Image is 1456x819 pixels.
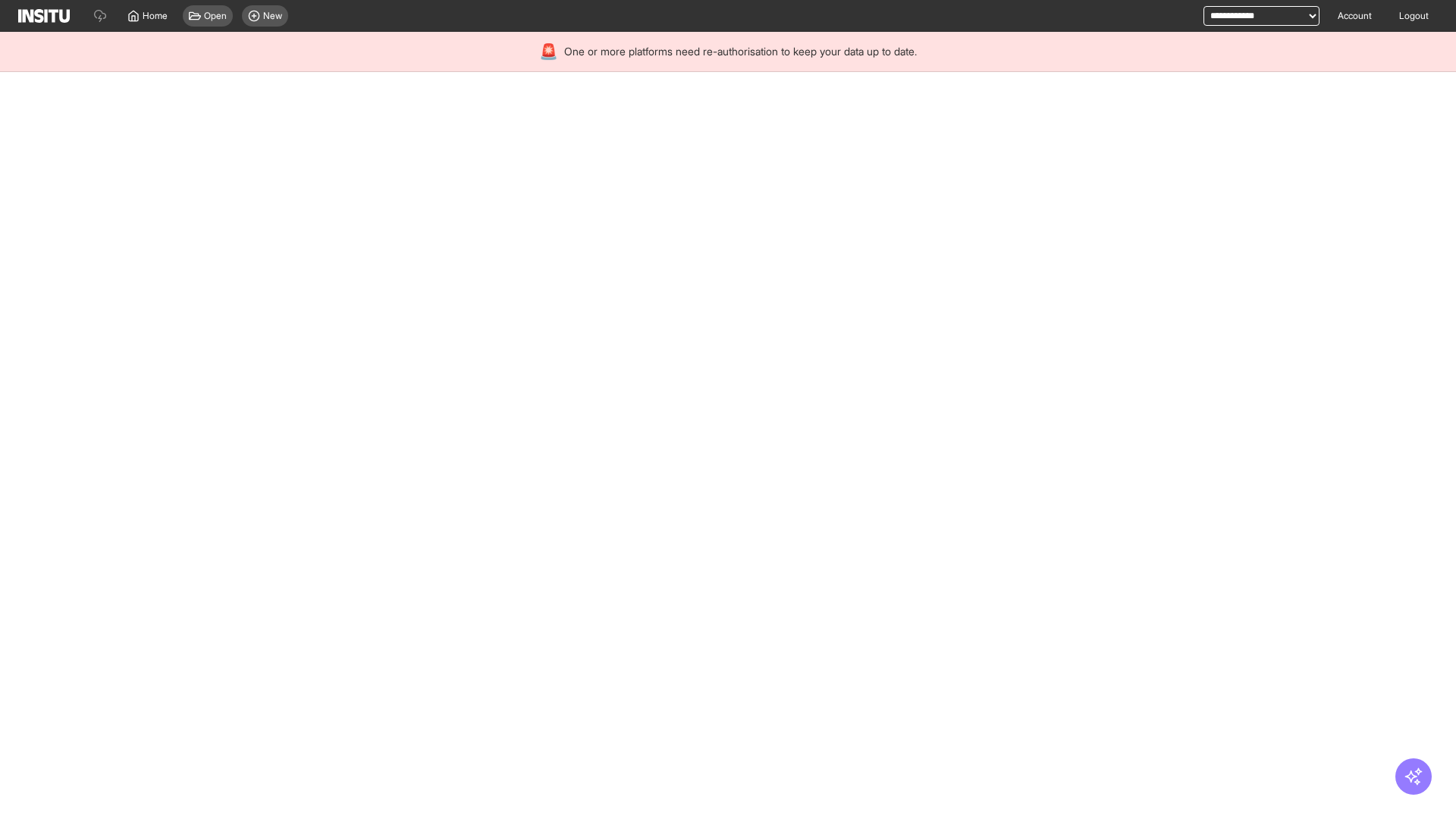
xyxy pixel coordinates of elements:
[263,10,282,22] span: New
[143,10,168,22] span: Home
[539,41,558,62] div: 🚨
[564,44,917,59] span: One or more platforms need re-authorisation to keep your data up to date.
[204,10,227,22] span: Open
[18,9,70,23] img: Logo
